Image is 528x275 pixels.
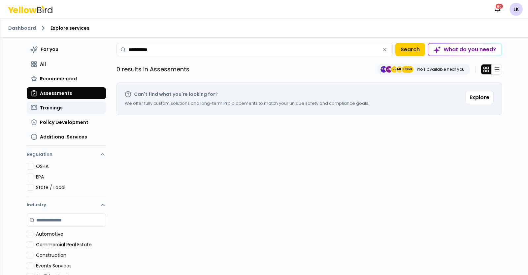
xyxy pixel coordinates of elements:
nav: breadcrumb [8,24,520,32]
button: All [27,58,106,70]
button: 60 [491,3,504,16]
label: OSHA [36,163,106,170]
span: Additional Services [40,134,87,140]
span: Recommended [40,75,77,82]
div: What do you need? [428,44,501,56]
span: All [40,61,46,67]
div: Regulation [27,163,106,196]
span: Explore services [50,25,89,31]
button: Recommended [27,73,106,85]
label: Construction [36,252,106,258]
button: Additional Services [27,131,106,143]
p: Pro's available near you [417,67,465,72]
span: Assessments [40,90,72,97]
button: Explore [465,91,494,104]
button: Industry [27,196,106,214]
p: 0 results in Assessments [116,65,189,74]
span: JG [386,66,392,73]
h2: Can't find what you're looking for? [134,91,218,98]
span: MH [396,66,403,73]
button: Assessments [27,87,106,99]
label: Automotive [36,231,106,237]
button: Regulation [27,148,106,163]
span: For you [41,46,58,53]
span: Trainings [40,104,63,111]
span: Policy Development [40,119,88,126]
label: State / Local [36,184,106,191]
button: Policy Development [27,116,106,128]
a: Dashboard [8,25,36,31]
div: 60 [495,3,504,9]
p: We offer fully custom solutions and long-term Pro placements to match your unique safety and comp... [125,100,369,107]
span: LK [510,3,523,16]
button: For you [27,43,106,56]
label: Events Services [36,262,106,269]
span: TC [380,66,387,73]
label: Commercial Real Estate [36,241,106,248]
label: EPA [36,174,106,180]
span: +1958 [403,66,412,73]
button: Trainings [27,102,106,114]
button: Search [395,43,425,56]
span: JL [391,66,398,73]
button: What do you need? [428,43,502,56]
